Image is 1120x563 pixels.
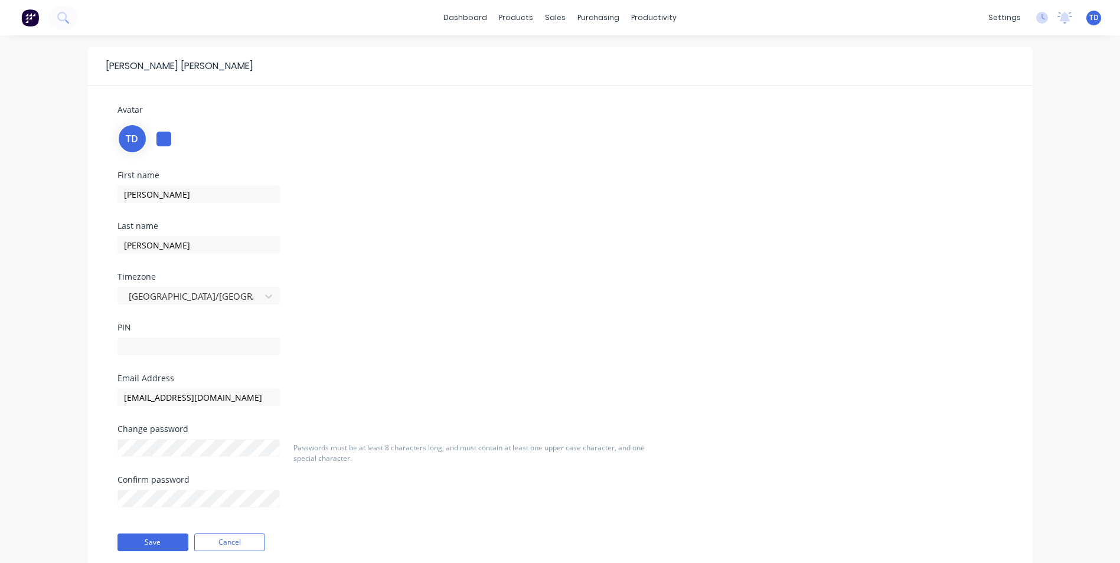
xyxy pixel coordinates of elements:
div: productivity [625,9,683,27]
div: [PERSON_NAME] [PERSON_NAME] [100,59,253,73]
div: Last name [117,222,401,230]
div: products [493,9,539,27]
iframe: Intercom live chat [1080,523,1108,551]
span: Avatar [117,104,143,115]
span: TD [1089,12,1099,23]
div: sales [539,9,572,27]
div: settings [982,9,1027,27]
div: First name [117,171,401,179]
a: dashboard [437,9,493,27]
div: Change password [117,425,280,433]
div: Confirm password [117,476,280,484]
button: Cancel [194,533,265,551]
button: Save [117,533,188,551]
div: Timezone [117,273,401,281]
div: PIN [117,323,401,332]
div: purchasing [572,9,625,27]
span: TD [126,132,138,146]
img: Factory [21,9,39,27]
span: Passwords must be at least 8 characters long, and must contain at least one upper case character,... [293,443,645,463]
div: Email Address [117,374,401,382]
